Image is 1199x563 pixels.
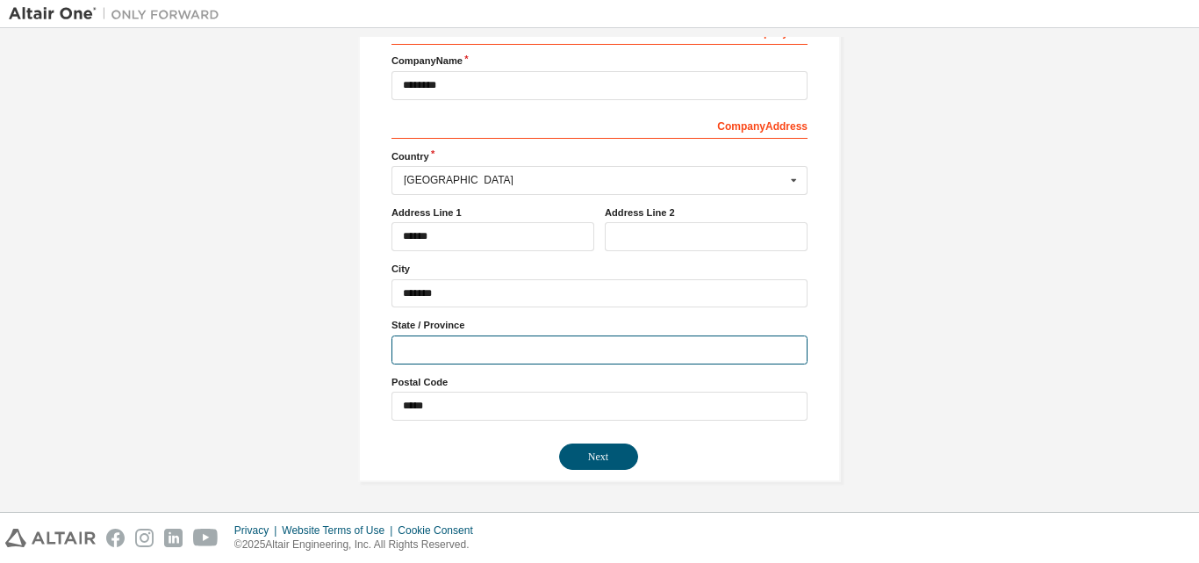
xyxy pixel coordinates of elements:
[391,375,808,389] label: Postal Code
[9,5,228,23] img: Altair One
[391,149,808,163] label: Country
[282,523,398,538] div: Website Terms of Use
[106,529,125,547] img: facebook.svg
[559,444,638,470] button: Next
[193,529,219,547] img: youtube.svg
[391,54,808,68] label: Company Name
[234,523,282,538] div: Privacy
[164,529,183,547] img: linkedin.svg
[391,318,808,332] label: State / Province
[135,529,154,547] img: instagram.svg
[404,175,786,185] div: [GEOGRAPHIC_DATA]
[391,262,808,276] label: City
[391,111,808,139] div: Company Address
[398,523,483,538] div: Cookie Consent
[234,538,484,552] p: © 2025 Altair Engineering, Inc. All Rights Reserved.
[391,206,594,220] label: Address Line 1
[5,529,96,547] img: altair_logo.svg
[605,206,808,220] label: Address Line 2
